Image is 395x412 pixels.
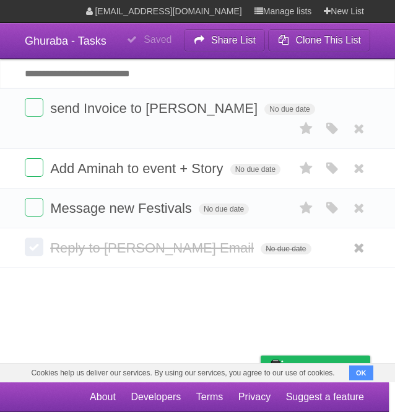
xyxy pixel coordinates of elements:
[90,385,116,409] a: About
[25,238,43,256] label: Done
[25,98,43,117] label: Done
[184,29,266,52] button: Share List
[199,204,249,215] span: No due date
[267,356,284,377] img: Buy me a coffee
[295,158,318,179] label: Star task
[286,385,364,409] a: Suggest a feature
[50,240,257,256] span: Reply to [PERSON_NAME] Email
[131,385,181,409] a: Developers
[211,35,256,45] b: Share List
[25,35,106,47] span: Ghuraba - Tasks
[50,161,226,176] span: Add Aminah to event + Story
[25,198,43,217] label: Done
[238,385,271,409] a: Privacy
[144,34,171,45] b: Saved
[25,158,43,177] label: Done
[50,101,261,116] span: send Invoice to [PERSON_NAME]
[264,104,315,115] span: No due date
[261,243,311,254] span: No due date
[196,385,224,409] a: Terms
[287,356,364,378] span: Buy me a coffee
[349,365,373,380] button: OK
[230,164,280,175] span: No due date
[50,200,195,216] span: Message new Festivals
[295,119,318,139] label: Star task
[261,356,370,378] a: Buy me a coffee
[19,364,347,382] span: Cookies help us deliver our services. By using our services, you agree to our use of cookies.
[268,29,370,52] button: Clone This List
[295,198,318,218] label: Star task
[295,35,361,45] b: Clone This List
